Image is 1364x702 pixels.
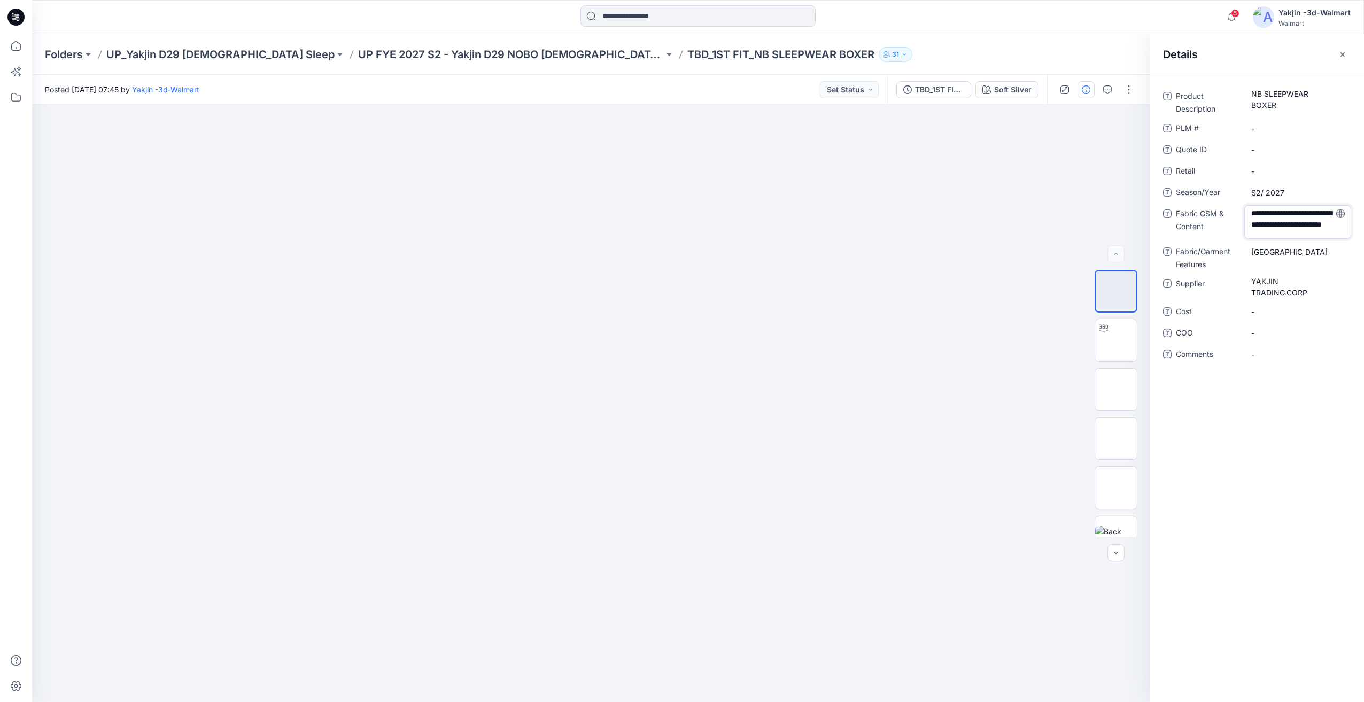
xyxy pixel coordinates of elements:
span: Fabric GSM & Content [1176,207,1240,239]
span: - [1251,166,1344,177]
span: PLM # [1176,122,1240,137]
span: S2/ 2027 [1251,187,1344,198]
div: Walmart [1278,19,1351,27]
span: Posted [DATE] 07:45 by [45,84,199,95]
img: Back Ghost [1095,526,1137,548]
span: - [1251,123,1344,134]
h2: Details [1163,48,1198,61]
span: COO [1176,326,1240,341]
a: UP_Yakjin D29 [DEMOGRAPHIC_DATA] Sleep [106,47,335,62]
span: Retail [1176,165,1240,180]
button: Details [1078,81,1095,98]
span: 5 [1231,9,1239,18]
span: Quote ID [1176,143,1240,158]
span: Product Description [1176,90,1240,115]
span: - [1251,306,1344,317]
div: TBD_1ST FIT_NB SLEEPWEAR BOXER [915,84,964,96]
span: - [1251,144,1344,155]
button: Soft Silver [975,81,1038,98]
span: - [1251,349,1344,360]
div: Soft Silver [994,84,1032,96]
span: Comments [1176,348,1240,363]
span: Supplier [1176,277,1240,299]
span: Cost [1176,305,1240,320]
button: 31 [879,47,912,62]
p: TBD_1ST FIT_NB SLEEPWEAR BOXER [687,47,874,62]
img: avatar [1253,6,1274,28]
p: 31 [892,49,899,60]
span: Season/Year [1176,186,1240,201]
span: NB SLEEPWEAR BOXER [1251,88,1344,111]
a: Yakjin -3d-Walmart [132,85,199,94]
div: Yakjin -3d-Walmart [1278,6,1351,19]
button: TBD_1ST FIT_NB SLEEPWEAR BOXER [896,81,971,98]
a: UP FYE 2027 S2 - Yakjin D29 NOBO [DEMOGRAPHIC_DATA] Sleepwear [358,47,664,62]
span: Fabric/Garment Features [1176,245,1240,271]
a: Folders [45,47,83,62]
span: YAKJIN TRADING.CORP [1251,276,1344,298]
span: JERSEY [1251,246,1344,258]
span: - [1251,327,1344,339]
